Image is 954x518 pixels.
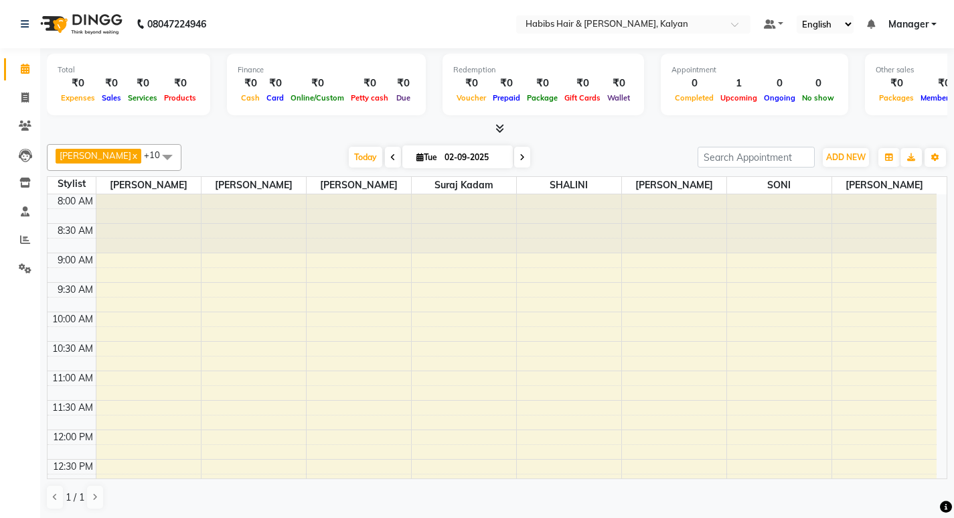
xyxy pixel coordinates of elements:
div: ₹0 [392,76,415,91]
div: 12:30 PM [50,460,96,474]
span: Wallet [604,93,633,103]
span: [PERSON_NAME] [307,177,411,194]
span: +10 [144,149,170,160]
div: 1 [717,76,761,91]
span: [PERSON_NAME] [202,177,306,194]
div: ₹0 [161,76,200,91]
div: 9:00 AM [55,253,96,267]
div: Total [58,64,200,76]
span: Today [349,147,382,168]
div: 0 [799,76,838,91]
span: Petty cash [347,93,392,103]
span: ADD NEW [826,152,866,162]
b: 08047224946 [147,5,206,43]
span: Due [393,93,414,103]
span: Completed [671,93,717,103]
span: Ongoing [761,93,799,103]
div: ₹0 [98,76,125,91]
div: ₹0 [238,76,263,91]
span: [PERSON_NAME] [622,177,726,194]
button: ADD NEW [823,148,869,167]
div: 0 [761,76,799,91]
span: Services [125,93,161,103]
span: [PERSON_NAME] [60,150,131,161]
span: Sales [98,93,125,103]
span: Products [161,93,200,103]
span: Manager [888,17,929,31]
div: 11:00 AM [50,371,96,385]
span: 1 / 1 [66,491,84,505]
div: Finance [238,64,415,76]
div: 8:00 AM [55,194,96,208]
span: Voucher [453,93,489,103]
div: Appointment [671,64,838,76]
span: Cash [238,93,263,103]
span: Tue [413,152,441,162]
img: logo [34,5,126,43]
span: SONI [727,177,831,194]
span: Prepaid [489,93,524,103]
input: 2025-09-02 [441,147,507,168]
div: ₹0 [58,76,98,91]
div: Redemption [453,64,633,76]
span: Gift Cards [561,93,604,103]
span: Packages [876,93,917,103]
div: ₹0 [876,76,917,91]
div: 12:00 PM [50,430,96,444]
span: Expenses [58,93,98,103]
span: Package [524,93,561,103]
div: 0 [671,76,717,91]
span: [PERSON_NAME] [96,177,201,194]
span: No show [799,93,838,103]
div: ₹0 [524,76,561,91]
div: ₹0 [489,76,524,91]
div: ₹0 [561,76,604,91]
span: Suraj Kadam [412,177,516,194]
span: Upcoming [717,93,761,103]
span: Card [263,93,287,103]
span: Online/Custom [287,93,347,103]
div: ₹0 [287,76,347,91]
div: 8:30 AM [55,224,96,238]
div: 9:30 AM [55,283,96,297]
div: ₹0 [604,76,633,91]
div: 10:00 AM [50,312,96,326]
input: Search Appointment [698,147,815,168]
a: x [131,150,137,161]
div: ₹0 [347,76,392,91]
span: [PERSON_NAME] [832,177,937,194]
div: ₹0 [263,76,287,91]
div: 11:30 AM [50,401,96,415]
div: ₹0 [453,76,489,91]
span: SHALINI [517,177,621,194]
div: ₹0 [125,76,161,91]
div: 10:30 AM [50,342,96,356]
div: Stylist [48,177,96,191]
